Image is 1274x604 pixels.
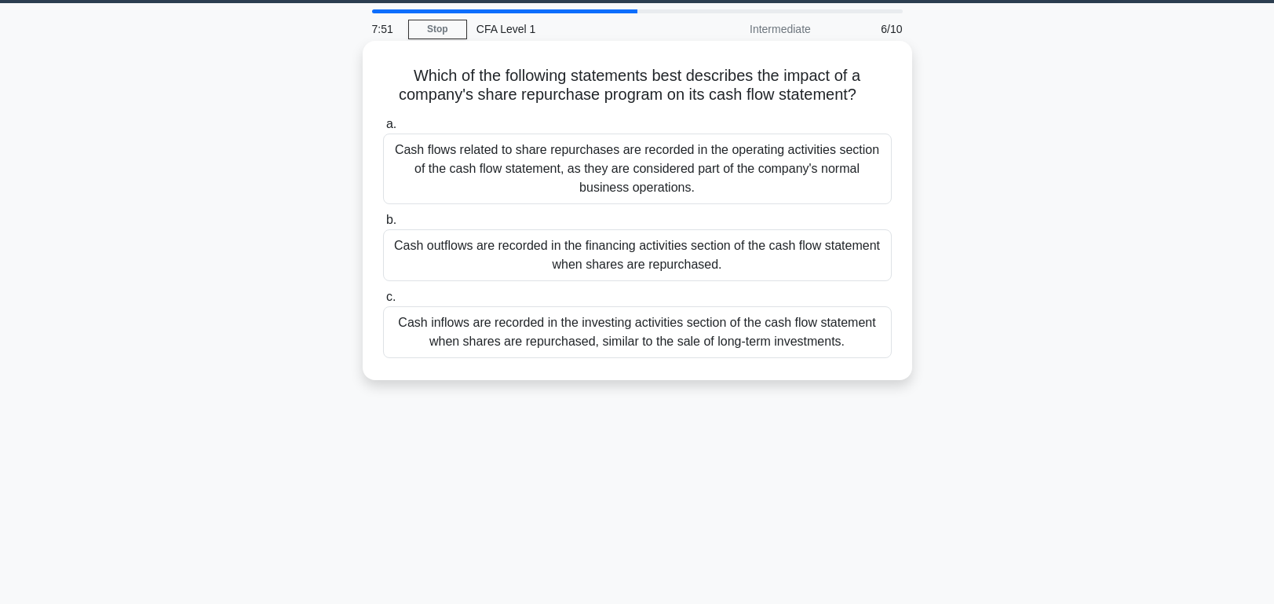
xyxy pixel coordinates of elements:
span: b. [386,213,396,226]
div: Cash flows related to share repurchases are recorded in the operating activities section of the c... [383,134,892,204]
div: Cash outflows are recorded in the financing activities section of the cash flow statement when sh... [383,229,892,281]
div: 6/10 [820,13,912,45]
div: Intermediate [683,13,820,45]
span: c. [386,290,396,303]
span: a. [386,117,396,130]
div: CFA Level 1 [467,13,683,45]
div: Cash inflows are recorded in the investing activities section of the cash flow statement when sha... [383,306,892,358]
div: 7:51 [363,13,408,45]
a: Stop [408,20,467,39]
h5: Which of the following statements best describes the impact of a company's share repurchase progr... [381,66,893,105]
